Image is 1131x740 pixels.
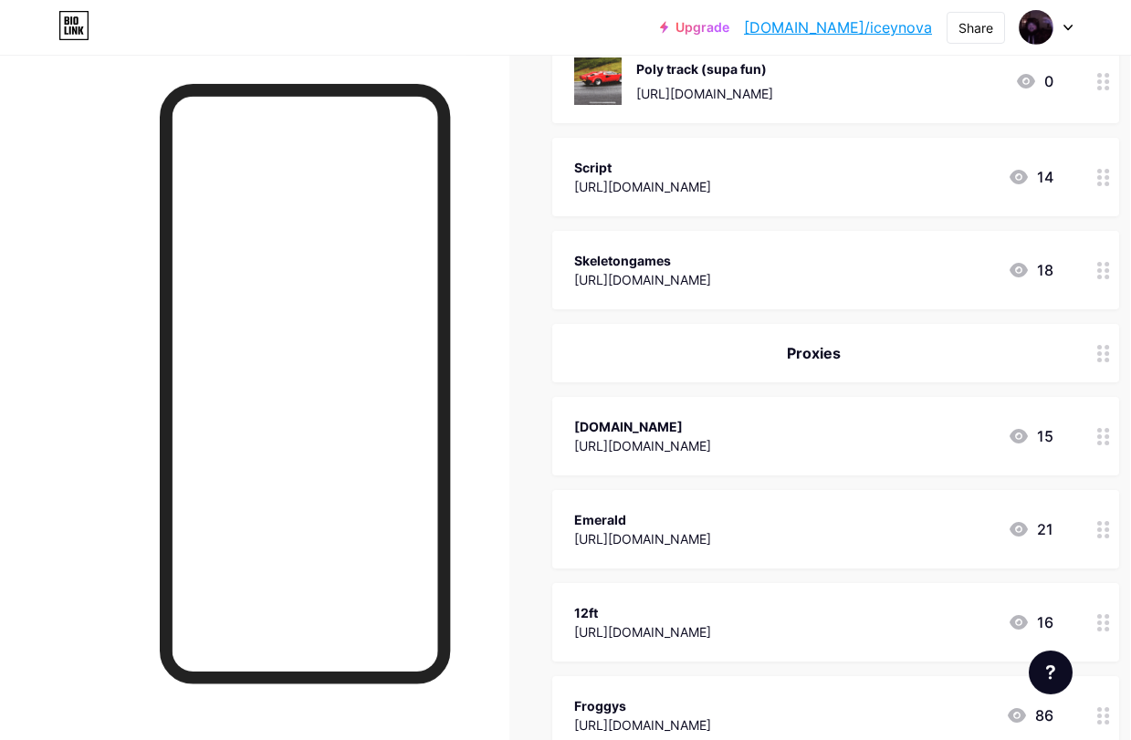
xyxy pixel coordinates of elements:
[574,270,711,289] div: [URL][DOMAIN_NAME]
[574,510,711,529] div: Emerald
[574,622,711,641] div: [URL][DOMAIN_NAME]
[1015,70,1053,92] div: 0
[660,20,729,35] a: Upgrade
[958,18,993,37] div: Share
[1006,704,1053,726] div: 86
[574,436,711,455] div: [URL][DOMAIN_NAME]
[1008,611,1053,633] div: 16
[574,603,711,622] div: 12ft
[574,529,711,548] div: [URL][DOMAIN_NAME]
[574,417,711,436] div: [DOMAIN_NAME]
[1019,10,1053,45] img: iceynova
[1008,425,1053,447] div: 15
[1008,518,1053,540] div: 21
[1008,259,1053,281] div: 18
[744,16,932,38] a: [DOMAIN_NAME]/iceynova
[636,84,773,103] div: [URL][DOMAIN_NAME]
[1008,166,1053,188] div: 14
[574,696,711,715] div: Froggys
[574,342,1053,364] div: Proxies
[574,177,711,196] div: [URL][DOMAIN_NAME]
[574,251,711,270] div: Skeletongames
[574,158,711,177] div: Script
[574,715,711,735] div: [URL][DOMAIN_NAME]
[574,57,622,105] img: Poly track (supa fun)
[636,59,773,78] div: Poly track (supa fun)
